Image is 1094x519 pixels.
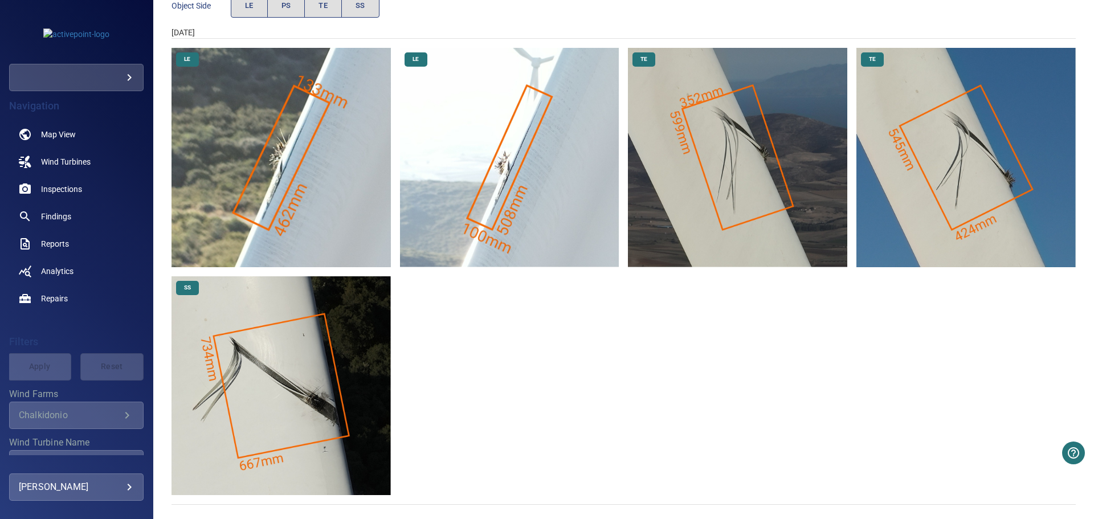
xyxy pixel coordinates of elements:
span: Analytics [41,265,74,277]
a: reports noActive [9,230,144,258]
span: Inspections [41,183,82,195]
div: Wind Turbine Name [9,450,144,477]
a: repairs noActive [9,285,144,312]
span: Wind Turbines [41,156,91,167]
span: Repairs [41,293,68,304]
img: Chalkidonio/WTG03NX91423/2024-10-02-1/2024-10-02-2/image20wp22.jpg [400,48,619,267]
a: findings noActive [9,203,144,230]
img: Chalkidonio/WTG03NX91423/2024-10-02-1/2024-10-02-2/image63wp71.jpg [628,48,847,267]
span: TE [862,55,883,63]
span: Reports [41,238,69,250]
h4: Filters [9,336,144,348]
div: activepoint [9,64,144,91]
a: inspections noActive [9,175,144,203]
label: Wind Farms [9,390,144,399]
span: Findings [41,211,71,222]
span: Map View [41,129,76,140]
label: Wind Turbine Name [9,438,144,447]
span: LE [406,55,426,63]
h4: Navigation [9,100,144,112]
div: Wind Farms [9,402,144,429]
div: Chalkidonio [19,410,120,420]
img: activepoint-logo [43,28,109,40]
span: TE [634,55,654,63]
div: [PERSON_NAME] [19,478,134,496]
img: Chalkidonio/WTG03NX91423/2024-10-02-1/2024-10-02-2/image19wp21.jpg [172,48,391,267]
div: [DATE] [172,27,1076,38]
span: LE [177,55,197,63]
a: map noActive [9,121,144,148]
img: Chalkidonio/WTG03NX91423/2024-10-02-1/2024-10-02-2/image67wp75.jpg [172,276,391,496]
a: windturbines noActive [9,148,144,175]
a: analytics noActive [9,258,144,285]
img: Chalkidonio/WTG03NX91423/2024-10-02-1/2024-10-02-2/image64wp72.jpg [856,48,1076,267]
span: SS [177,284,198,292]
